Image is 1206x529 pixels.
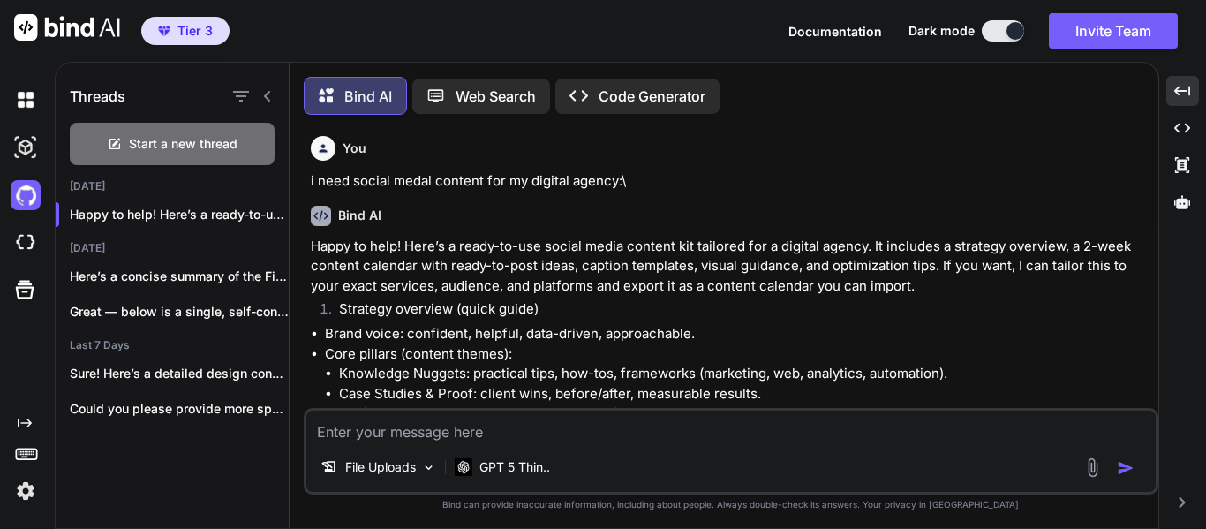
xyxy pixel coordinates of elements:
p: File Uploads [345,458,416,476]
li: Core pillars (content themes): [325,344,1155,444]
h2: Last 7 Days [56,338,289,352]
span: Tier 3 [177,22,213,40]
h6: You [343,140,366,157]
button: premiumTier 3 [141,17,230,45]
img: icon [1117,459,1134,477]
button: Documentation [788,22,882,41]
li: Knowledge Nuggets: practical tips, how-tos, frameworks (marketing, web, analytics, automation). [339,364,1155,384]
p: Great — below is a single, self-contained... [70,303,289,321]
img: settings [11,476,41,506]
p: Happy to help! Here’s a ready-to-use social media content kit tailored for a digital agency. It i... [311,237,1155,297]
img: darkAi-studio [11,132,41,162]
p: Happy to help! Here’s a ready-to-use soc... [70,206,289,223]
li: Strategy overview (quick guide) [325,299,1155,324]
p: Bind can provide inaccurate information, including about people. Always double-check its answers.... [304,498,1158,511]
button: Invite Team [1049,13,1178,49]
img: darkChat [11,85,41,115]
p: Code Generator [599,86,705,107]
p: Bind AI [344,86,392,107]
img: attachment [1082,457,1103,478]
li: Behind the Scenes: your process, team stories, culture, tools. [339,404,1155,424]
p: Here’s a concise summary of the Fify247... [70,268,289,285]
p: Could you please provide more specific details... [70,400,289,418]
li: Brand voice: confident, helpful, data-driven, approachable. [325,324,1155,344]
h2: [DATE] [56,241,289,255]
img: githubDark [11,180,41,210]
h1: Threads [70,86,125,107]
p: GPT 5 Thin.. [479,458,550,476]
span: Documentation [788,24,882,39]
h2: [DATE] [56,179,289,193]
li: Case Studies & Proof: client wins, before/after, measurable results. [339,384,1155,404]
img: premium [158,26,170,36]
span: Dark mode [908,22,975,40]
p: Sure! Here’s a detailed design concept for... [70,365,289,382]
p: i need social medal content for my digital agency:\ [311,171,1155,192]
img: cloudideIcon [11,228,41,258]
img: Pick Models [421,460,436,475]
p: Web Search [456,86,536,107]
img: GPT 5 Thinking High [455,458,472,475]
span: Start a new thread [129,135,237,153]
h6: Bind AI [338,207,381,224]
img: Bind AI [14,14,120,41]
